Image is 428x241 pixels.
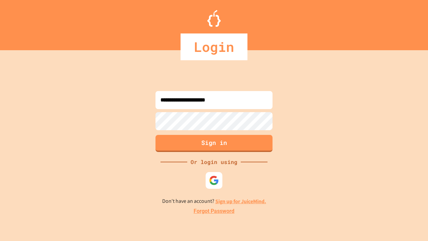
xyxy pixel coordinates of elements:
p: Don't have an account? [162,197,266,206]
a: Forgot Password [194,207,234,215]
button: Sign in [155,135,273,152]
div: Login [181,33,247,60]
img: google-icon.svg [209,175,219,185]
img: Logo.svg [207,10,221,27]
div: Or login using [187,158,241,166]
a: Sign up for JuiceMind. [215,198,266,205]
